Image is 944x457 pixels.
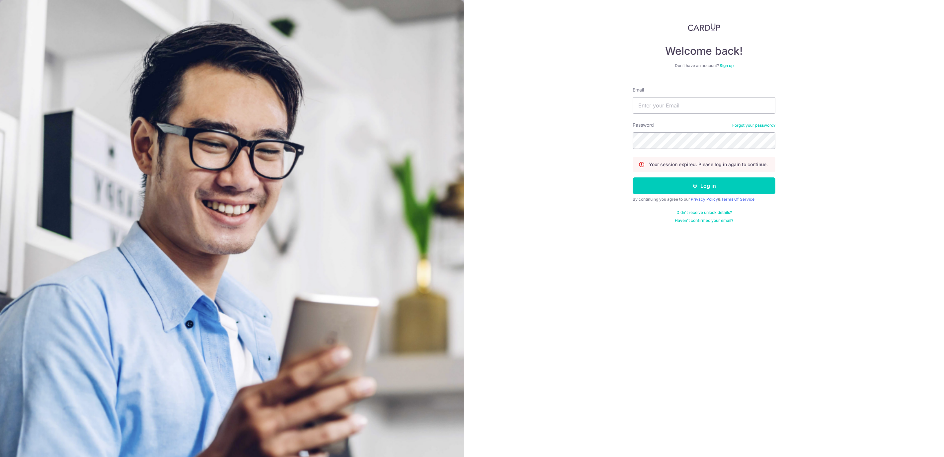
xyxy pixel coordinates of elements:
button: Log in [633,177,775,194]
h4: Welcome back! [633,44,775,58]
div: Don’t have an account? [633,63,775,68]
a: Sign up [720,63,734,68]
p: Your session expired. Please log in again to continue. [649,161,768,168]
div: By continuing you agree to our & [633,197,775,202]
a: Terms Of Service [721,197,754,202]
a: Privacy Policy [691,197,718,202]
a: Didn't receive unlock details? [676,210,732,215]
input: Enter your Email [633,97,775,114]
a: Haven't confirmed your email? [675,218,733,223]
img: CardUp Logo [688,23,720,31]
a: Forgot your password? [732,123,775,128]
label: Email [633,87,644,93]
label: Password [633,122,654,128]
